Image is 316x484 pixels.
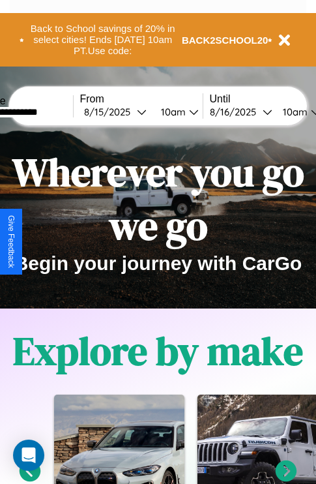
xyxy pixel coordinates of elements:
[84,106,137,118] div: 8 / 15 / 2025
[151,105,203,119] button: 10am
[13,440,44,471] div: Open Intercom Messenger
[210,106,263,118] div: 8 / 16 / 2025
[80,93,203,105] label: From
[13,324,303,378] h1: Explore by make
[276,106,311,118] div: 10am
[80,105,151,119] button: 8/15/2025
[7,215,16,268] div: Give Feedback
[182,35,268,46] b: BACK2SCHOOL20
[154,106,189,118] div: 10am
[24,20,182,60] button: Back to School savings of 20% in select cities! Ends [DATE] 10am PT.Use code:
